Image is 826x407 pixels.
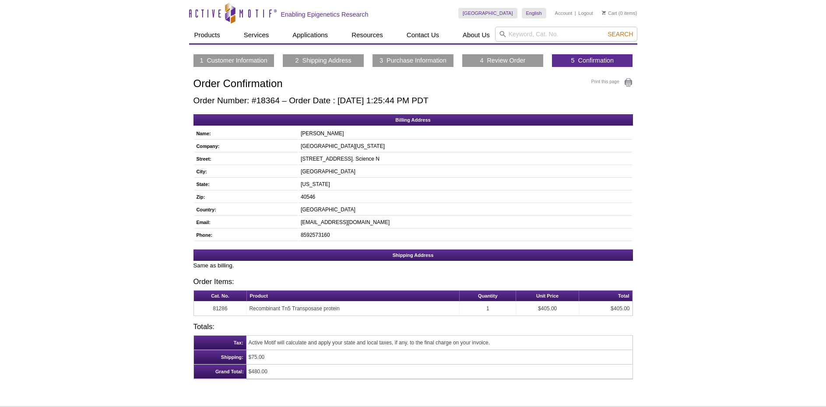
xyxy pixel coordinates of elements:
[193,114,633,126] h2: Billing Address
[460,291,516,302] th: Quantity
[457,27,495,43] a: About Us
[239,27,274,43] a: Services
[246,350,633,365] td: $75.00
[189,27,225,43] a: Products
[605,30,636,38] button: Search
[299,229,632,241] td: 8592573160
[197,168,293,175] h5: City:
[555,10,573,16] a: Account
[575,8,576,18] li: |
[299,153,632,165] td: [STREET_ADDRESS]. Science N
[522,8,546,18] a: English
[287,27,333,43] a: Applications
[194,291,247,302] th: Cat. No.
[193,262,633,270] p: Same as billing.
[197,180,293,188] h5: State:
[299,179,632,190] td: [US_STATE]
[299,128,632,140] td: [PERSON_NAME]
[602,8,637,18] li: (0 items)
[299,191,632,203] td: 40546
[200,56,267,64] a: 1 Customer Information
[197,231,293,239] h5: Phone:
[246,365,633,379] td: $480.00
[299,140,632,152] td: [GEOGRAPHIC_DATA][US_STATE]
[247,302,460,316] td: Recombinant Tn5 Transposase protein
[579,302,633,316] td: $405.00
[401,27,444,43] a: Contact Us
[194,336,246,350] th: Tax:
[247,291,460,302] th: Product
[346,27,388,43] a: Resources
[602,11,606,15] img: Your Cart
[516,302,579,316] td: $405.00
[197,218,293,226] h5: Email:
[299,217,632,228] td: [EMAIL_ADDRESS][DOMAIN_NAME]
[571,56,614,64] a: 5 Confirmation
[578,10,593,16] a: Logout
[579,291,633,302] th: Total
[197,155,293,163] h5: Street:
[495,27,637,42] input: Keyword, Cat. No.
[608,31,633,38] span: Search
[380,56,446,64] a: 3 Purchase Information
[602,10,617,16] a: Cart
[194,350,246,365] th: Shipping:
[516,291,579,302] th: Unit Price
[299,204,632,216] td: [GEOGRAPHIC_DATA]
[194,365,246,379] th: Grand Total:
[591,78,633,88] a: Print this page
[197,142,293,150] h5: Company:
[193,323,633,331] h3: Totals:
[193,78,633,91] h1: Order Confirmation
[197,130,293,137] h5: Name:
[281,11,369,18] h2: Enabling Epigenetics Research
[197,206,293,214] h5: Country:
[458,8,517,18] a: [GEOGRAPHIC_DATA]
[193,278,633,286] h3: Order Items:
[193,249,633,261] h2: Shipping Address
[246,336,633,350] td: Active Motif will calculate and apply your state and local taxes, if any, to the final charge on ...
[193,96,633,105] h2: Order Number: #18364 – Order Date : [DATE] 1:25:44 PM PDT
[197,193,293,201] h5: Zip:
[480,56,525,64] a: 4 Review Order
[299,166,632,178] td: [GEOGRAPHIC_DATA]
[295,56,351,64] a: 2 Shipping Address
[460,302,516,316] td: 1
[194,302,247,316] td: 81286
